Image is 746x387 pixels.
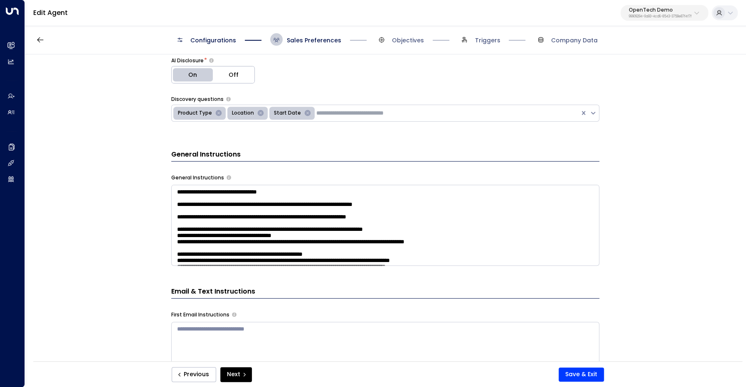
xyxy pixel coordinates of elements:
[232,312,236,317] button: Specify instructions for the agent's first email only, such as introductory content, special offe...
[629,15,692,18] p: 99909294-0a93-4cd6-8543-3758e87f4f7f
[475,36,500,44] span: Triggers
[171,96,224,103] label: Discovery questions
[213,66,254,83] button: Off
[171,174,224,181] label: General Instructions
[175,108,213,118] div: Product Type
[171,149,599,162] h3: General Instructions
[209,58,214,63] button: Choose whether the agent should proactively disclose its AI nature in communications or only reve...
[271,108,302,118] div: Start Date
[559,367,604,382] button: Save & Exit
[620,5,708,21] button: OpenTech Demo99909294-0a93-4cd6-8543-3758e87f4f7f
[33,8,68,17] a: Edit Agent
[255,108,266,118] div: Remove Location
[172,367,216,382] button: Previous
[171,66,255,83] div: Platform
[171,287,599,299] h3: Email & Text Instructions
[171,311,229,318] label: First Email Instructions
[629,7,692,12] p: OpenTech Demo
[226,97,231,101] button: Select the types of questions the agent should use to engage leads in initial emails. These help ...
[220,367,252,382] button: Next
[392,36,424,44] span: Objectives
[227,175,231,180] button: Provide any specific instructions you want the agent to follow when responding to leads. This app...
[190,36,236,44] span: Configurations
[172,66,213,83] button: On
[287,36,341,44] span: Sales Preferences
[229,108,255,118] div: Location
[302,108,313,118] div: Remove Start Date
[213,108,224,118] div: Remove Product Type
[171,57,204,64] label: AI Disclosure
[551,36,598,44] span: Company Data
